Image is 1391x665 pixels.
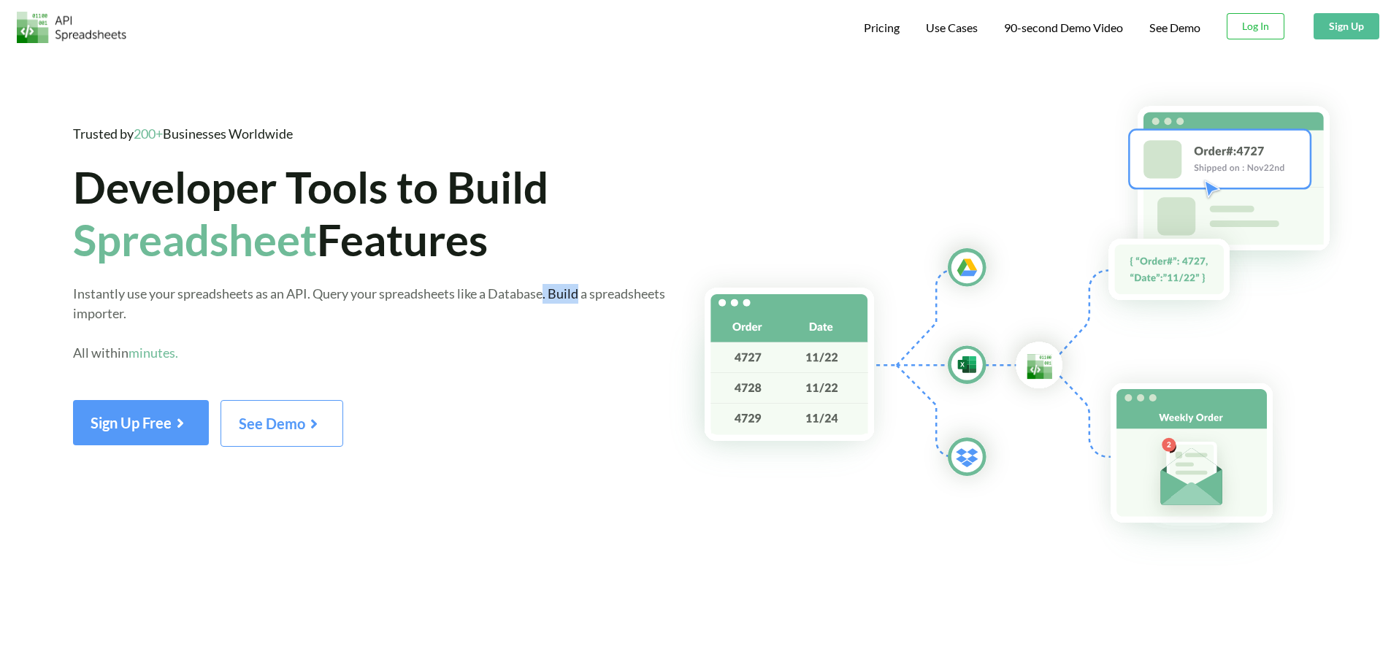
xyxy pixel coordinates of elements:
[926,20,978,34] span: Use Cases
[91,414,191,431] span: Sign Up Free
[73,161,548,266] span: Developer Tools to Build Features
[667,80,1391,567] img: Hero Spreadsheet Flow
[73,400,209,445] button: Sign Up Free
[221,400,343,447] button: See Demo
[221,420,343,432] a: See Demo
[239,415,325,432] span: See Demo
[1314,13,1379,39] button: Sign Up
[1004,22,1123,34] span: 90-second Demo Video
[73,213,317,266] span: Spreadsheet
[73,126,293,142] span: Trusted by Businesses Worldwide
[17,12,126,43] img: Logo.png
[1149,20,1200,36] a: See Demo
[864,20,900,34] span: Pricing
[73,285,665,361] span: Instantly use your spreadsheets as an API. Query your spreadsheets like a Database. Build a sprea...
[1227,13,1284,39] button: Log In
[129,345,178,361] span: minutes.
[134,126,163,142] span: 200+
